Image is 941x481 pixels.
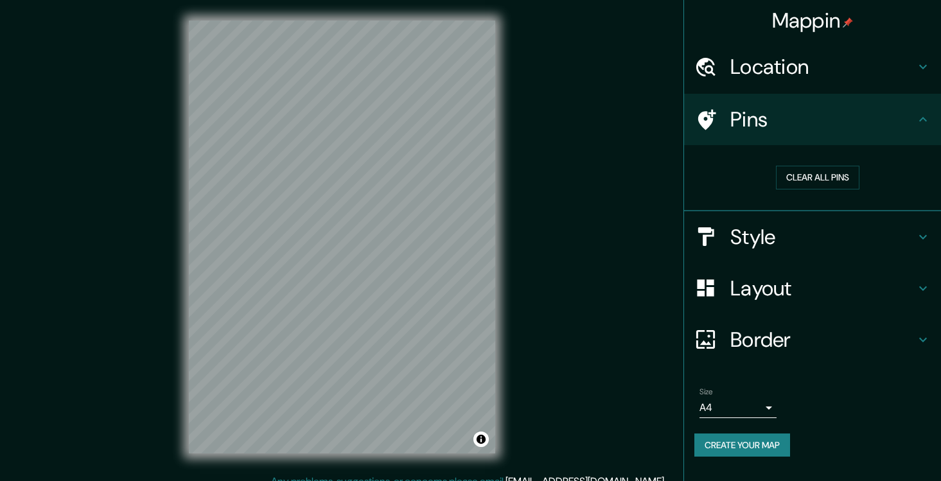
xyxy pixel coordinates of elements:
div: Border [684,314,941,365]
div: A4 [699,398,777,418]
div: Style [684,211,941,263]
canvas: Map [189,21,495,453]
iframe: Help widget launcher [827,431,927,467]
div: Pins [684,94,941,145]
h4: Mappin [772,8,854,33]
h4: Style [730,224,915,250]
button: Clear all pins [776,166,859,189]
div: Location [684,41,941,92]
h4: Border [730,327,915,353]
img: pin-icon.png [843,17,853,28]
button: Toggle attribution [473,432,489,447]
h4: Pins [730,107,915,132]
button: Create your map [694,433,790,457]
h4: Layout [730,275,915,301]
h4: Location [730,54,915,80]
div: Layout [684,263,941,314]
label: Size [699,386,713,397]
